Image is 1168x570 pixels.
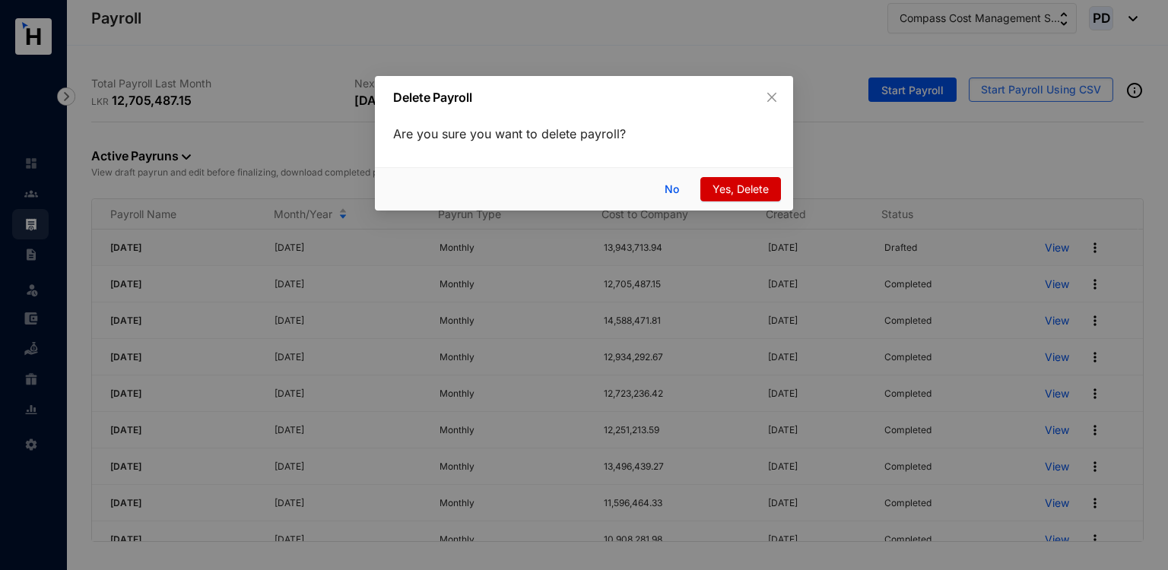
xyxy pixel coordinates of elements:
[700,177,781,201] button: Yes, Delete
[763,89,780,106] button: Close
[393,125,775,143] p: Are you sure you want to delete payroll?
[713,181,769,198] span: Yes, Delete
[766,91,778,103] span: close
[393,88,680,106] p: Delete Payroll
[665,181,679,198] span: No
[653,177,694,201] button: No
